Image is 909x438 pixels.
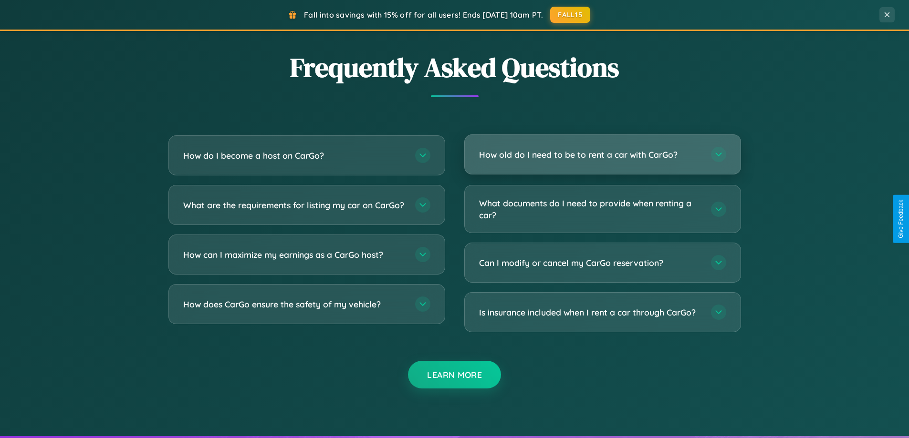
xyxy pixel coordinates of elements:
h2: Frequently Asked Questions [168,49,741,86]
span: Fall into savings with 15% off for all users! Ends [DATE] 10am PT. [304,10,543,20]
button: FALL15 [550,7,590,23]
h3: Can I modify or cancel my CarGo reservation? [479,257,701,269]
h3: What documents do I need to provide when renting a car? [479,197,701,221]
h3: Is insurance included when I rent a car through CarGo? [479,306,701,318]
h3: What are the requirements for listing my car on CarGo? [183,199,406,211]
div: Give Feedback [898,200,904,238]
button: Learn More [408,361,501,388]
h3: How do I become a host on CarGo? [183,150,406,162]
h3: How does CarGo ensure the safety of my vehicle? [183,298,406,310]
h3: How old do I need to be to rent a car with CarGo? [479,149,701,161]
h3: How can I maximize my earnings as a CarGo host? [183,249,406,261]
